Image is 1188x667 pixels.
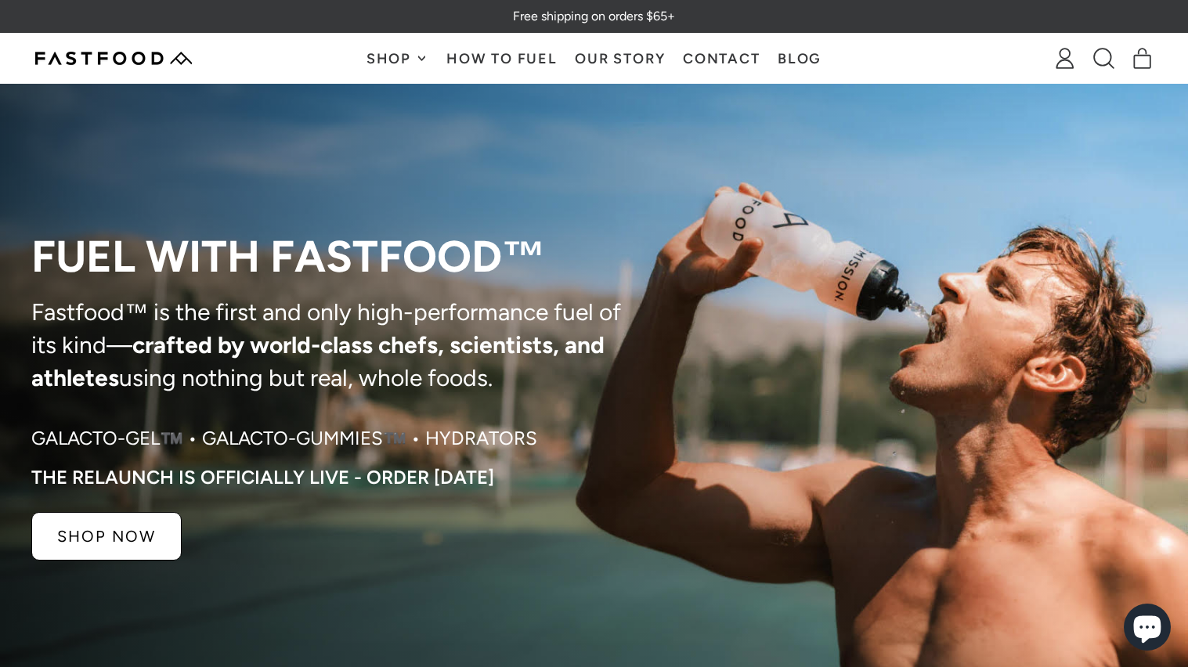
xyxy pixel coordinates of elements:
[357,34,437,83] button: Shop
[31,467,494,489] p: The RELAUNCH IS OFFICIALLY LIVE - ORDER [DATE]
[57,528,156,544] p: SHOP NOW
[674,34,769,83] a: Contact
[566,34,674,83] a: Our Story
[31,296,630,395] p: Fastfood™ is the first and only high-performance fuel of its kind— using nothing but real, whole ...
[31,512,182,561] a: SHOP NOW
[31,233,630,280] p: Fuel with Fastfood™
[367,52,415,66] span: Shop
[438,34,566,83] a: How To Fuel
[31,426,537,451] p: Galacto-Gel™️ • Galacto-Gummies™️ • Hydrators
[31,330,605,392] strong: crafted by world-class chefs, scientists, and athletes
[769,34,831,83] a: Blog
[35,52,192,65] img: Fastfood
[1119,604,1175,654] inbox-online-store-chat: Shopify online store chat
